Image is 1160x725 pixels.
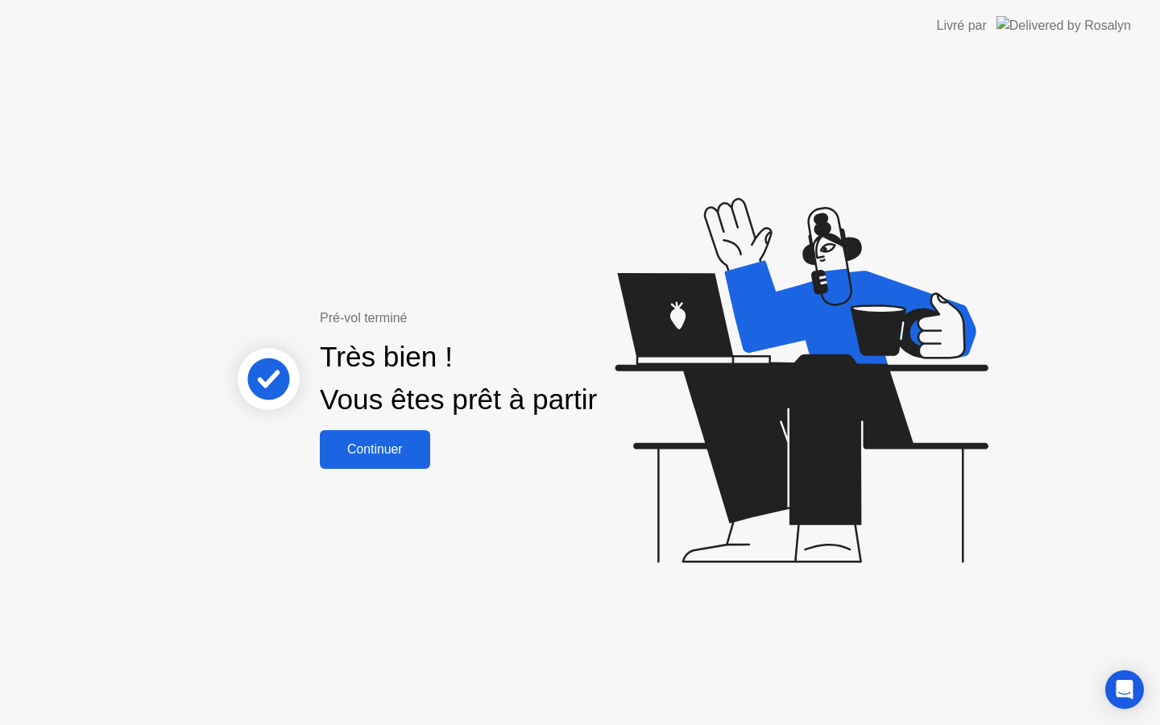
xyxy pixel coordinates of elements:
[325,442,425,457] div: Continuer
[320,336,597,421] div: Très bien ! Vous êtes prêt à partir
[1105,670,1144,709] div: Open Intercom Messenger
[937,16,987,35] div: Livré par
[320,430,430,469] button: Continuer
[320,309,652,328] div: Pré-vol terminé
[996,16,1131,35] img: Delivered by Rosalyn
